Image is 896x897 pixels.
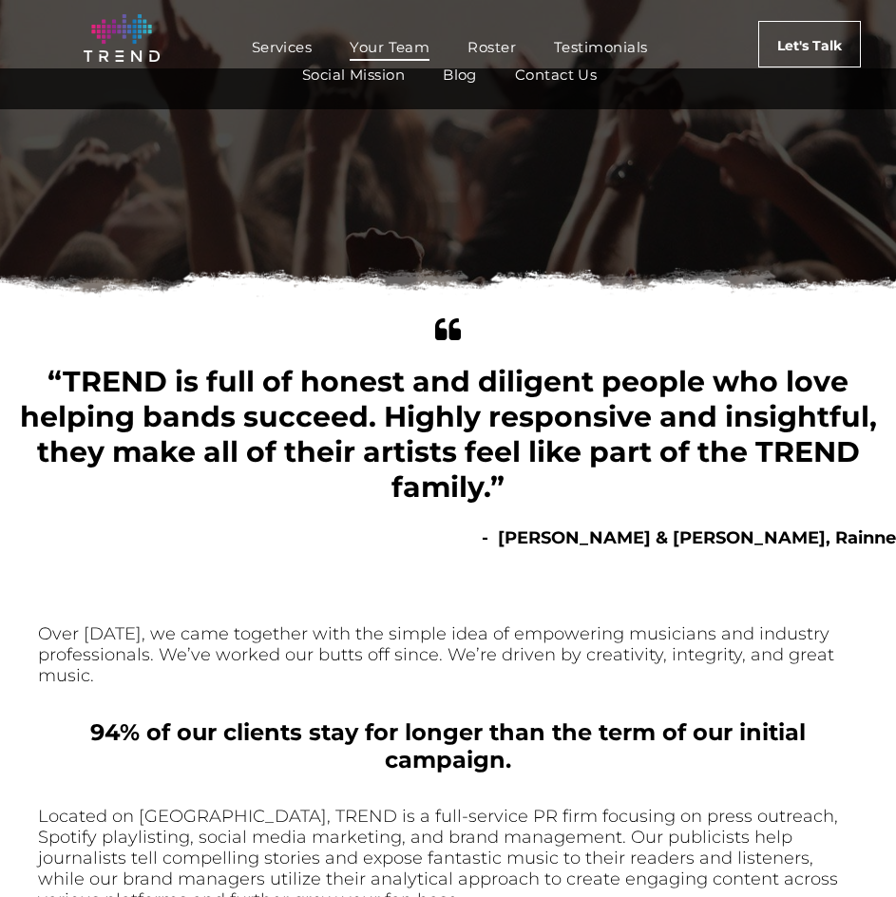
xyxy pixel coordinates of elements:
a: Services [233,33,332,61]
b: - [PERSON_NAME] & [PERSON_NAME], Rainne [482,527,896,548]
a: Roster [448,33,535,61]
b: 94% of our clients stay for longer than the term of our initial campaign. [90,718,806,773]
a: Contact Us [496,61,617,88]
span: Let's Talk [777,22,842,69]
a: Let's Talk [758,21,861,67]
img: logo [84,14,160,62]
a: Blog [424,61,496,88]
a: Social Mission [283,61,424,88]
a: Your Team [331,33,448,61]
a: Testimonials [535,33,666,61]
span: “TREND is full of honest and diligent people who love helping bands succeed. Highly responsive an... [20,364,877,505]
font: Over [DATE], we came together with the simple idea of empowering musicians and industry professio... [38,623,834,686]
